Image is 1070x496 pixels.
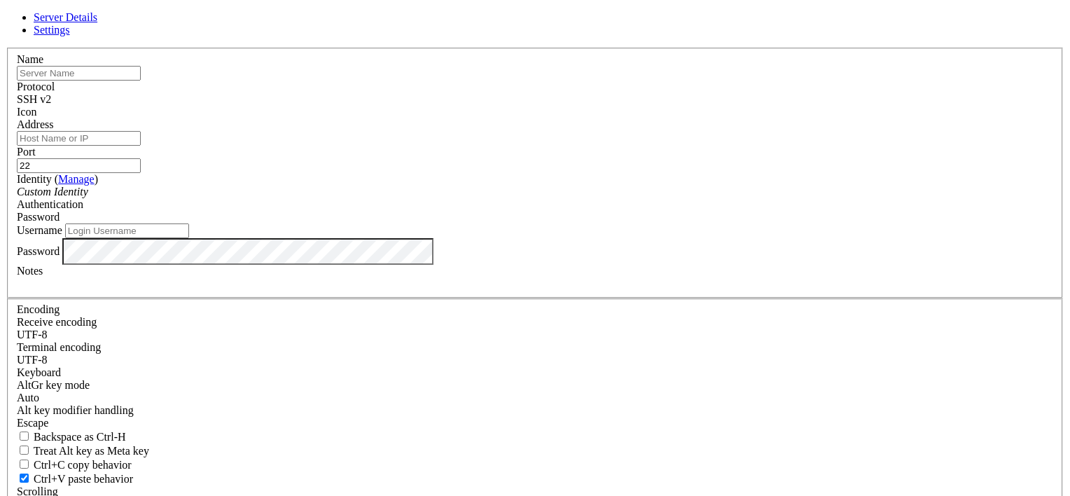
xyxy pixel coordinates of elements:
[17,329,48,340] span: UTF-8
[17,53,43,65] label: Name
[17,473,133,485] label: Ctrl+V pastes if true, sends ^V to host if false. Ctrl+Shift+V sends ^V to host if true, pastes i...
[17,392,1053,404] div: Auto
[58,173,95,185] a: Manage
[17,341,101,353] label: The default terminal encoding. ISO-2022 enables character map translations (like graphics maps). ...
[20,460,29,469] input: Ctrl+C copy behavior
[17,459,132,471] label: Ctrl-C copies if true, send ^C to host if false. Ctrl-Shift-C sends ^C to host if true, copies if...
[17,146,36,158] label: Port
[17,329,1053,341] div: UTF-8
[17,131,141,146] input: Host Name or IP
[17,392,39,404] span: Auto
[20,446,29,455] input: Treat Alt key as Meta key
[17,66,141,81] input: Server Name
[17,417,48,429] span: Escape
[34,431,126,443] span: Backspace as Ctrl-H
[55,173,98,185] span: ( )
[34,473,133,485] span: Ctrl+V paste behavior
[17,211,1053,223] div: Password
[17,366,61,378] label: Keyboard
[17,173,98,185] label: Identity
[17,106,36,118] label: Icon
[17,244,60,256] label: Password
[17,81,55,92] label: Protocol
[17,211,60,223] span: Password
[17,417,1053,429] div: Escape
[17,224,62,236] label: Username
[17,354,1053,366] div: UTF-8
[17,186,88,198] i: Custom Identity
[17,316,97,328] label: Set the expected encoding for data received from the host. If the encodings do not match, visual ...
[20,432,29,441] input: Backspace as Ctrl-H
[17,118,53,130] label: Address
[17,198,83,210] label: Authentication
[17,379,90,391] label: Set the expected encoding for data received from the host. If the encodings do not match, visual ...
[17,93,51,105] span: SSH v2
[17,303,60,315] label: Encoding
[17,158,141,173] input: Port Number
[65,223,189,238] input: Login Username
[17,354,48,366] span: UTF-8
[34,11,97,23] a: Server Details
[17,186,1053,198] div: Custom Identity
[34,445,149,457] span: Treat Alt key as Meta key
[17,265,43,277] label: Notes
[34,459,132,471] span: Ctrl+C copy behavior
[17,404,134,416] label: Controls how the Alt key is handled. Escape: Send an ESC prefix. 8-Bit: Add 128 to the typed char...
[34,24,70,36] a: Settings
[17,445,149,457] label: Whether the Alt key acts as a Meta key or as a distinct Alt key.
[17,431,126,443] label: If true, the backspace should send BS ('\x08', aka ^H). Otherwise the backspace key should send '...
[20,474,29,483] input: Ctrl+V paste behavior
[17,93,1053,106] div: SSH v2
